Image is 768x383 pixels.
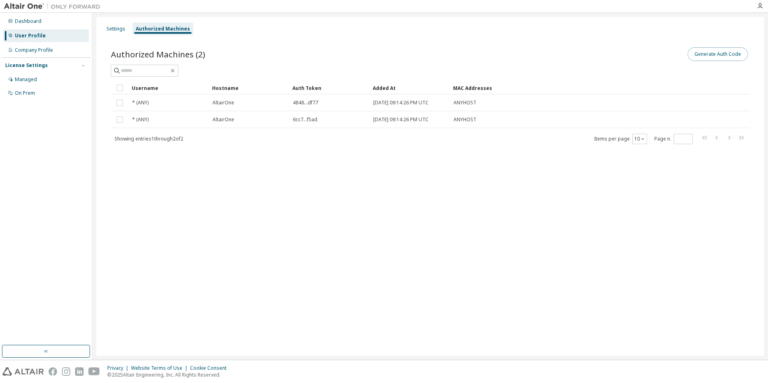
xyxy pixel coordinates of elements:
[111,49,205,60] span: Authorized Machines (2)
[212,81,286,94] div: Hostname
[75,367,84,376] img: linkedin.svg
[190,365,231,371] div: Cookie Consent
[131,365,190,371] div: Website Terms of Use
[4,2,104,10] img: Altair One
[654,134,693,144] span: Page n.
[5,62,48,69] div: License Settings
[49,367,57,376] img: facebook.svg
[132,116,149,123] span: * (ANY)
[594,134,647,144] span: Items per page
[15,33,46,39] div: User Profile
[132,100,149,106] span: * (ANY)
[107,365,131,371] div: Privacy
[373,100,429,106] span: [DATE] 09:14:26 PM UTC
[453,100,476,106] span: ANYHOST
[107,371,231,378] p: © 2025 Altair Engineering, Inc. All Rights Reserved.
[2,367,44,376] img: altair_logo.svg
[373,81,447,94] div: Added At
[88,367,100,376] img: youtube.svg
[634,136,645,142] button: 10
[212,116,234,123] span: AltairOne
[62,367,70,376] img: instagram.svg
[373,116,429,123] span: [DATE] 09:14:26 PM UTC
[212,100,234,106] span: AltairOne
[292,81,366,94] div: Auth Token
[15,90,35,96] div: On Prem
[293,116,317,123] span: 6cc7...f5ad
[453,116,476,123] span: ANYHOST
[132,81,206,94] div: Username
[15,18,41,24] div: Dashboard
[106,26,125,32] div: Settings
[688,47,748,61] button: Generate Auth Code
[15,76,37,83] div: Managed
[136,26,190,32] div: Authorized Machines
[293,100,318,106] span: 4848...df77
[114,135,183,142] span: Showing entries 1 through 2 of 2
[453,81,665,94] div: MAC Addresses
[15,47,53,53] div: Company Profile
